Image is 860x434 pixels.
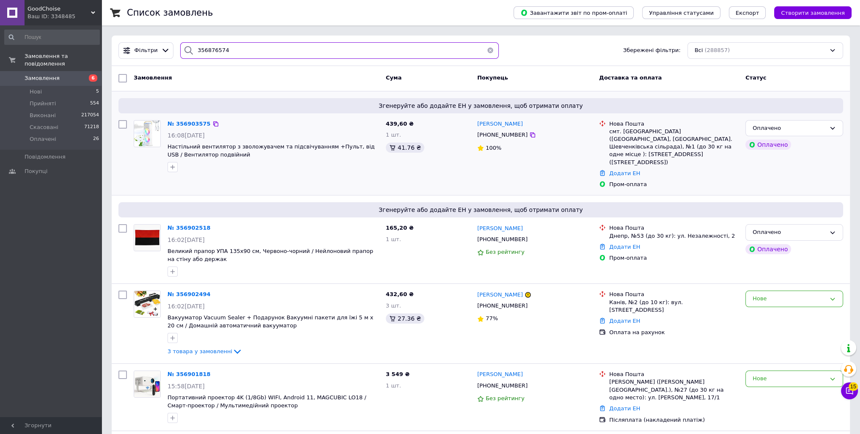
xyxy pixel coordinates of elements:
[30,88,42,96] span: Нові
[122,102,840,110] span: Згенеруйте або додайте ЕН у замовлення, щоб отримати оплату
[477,225,523,231] span: [PERSON_NAME]
[93,135,99,143] span: 26
[168,132,205,139] span: 16:08[DATE]
[766,9,852,16] a: Створити замовлення
[753,294,826,303] div: Нове
[25,52,102,68] span: Замовлення та повідомлення
[168,394,366,409] a: Портативний проектор 4K (1/8Gb) WIFI, Android 11, MAGCUBIC LO18 / Смарт-проектор / Мультимедійний...
[134,121,160,147] img: Фото товару
[168,383,205,390] span: 15:58[DATE]
[486,315,498,321] span: 77%
[386,291,414,297] span: 432,60 ₴
[168,225,211,231] a: № 356902518
[841,382,858,399] button: Чат з покупцем15
[386,225,414,231] span: 165,20 ₴
[96,88,99,96] span: 5
[134,120,161,147] a: Фото товару
[736,10,759,16] span: Експорт
[27,13,102,20] div: Ваш ID: 3348485
[514,6,634,19] button: Завантажити звіт по пром-оплаті
[477,382,528,389] span: [PHONE_NUMBER]
[729,6,766,19] button: Експорт
[168,143,375,158] a: Настільний вентилятор з зволожувачем та підсвічуванням +Пульт, від USB / Вентилятор подвійний
[30,112,56,119] span: Виконані
[386,382,401,389] span: 1 шт.
[168,303,205,310] span: 16:02[DATE]
[134,225,160,251] img: Фото товару
[477,291,523,298] span: [PERSON_NAME]
[609,170,640,176] a: Додати ЕН
[609,416,739,424] div: Післяплата (накладений платіж)
[753,374,826,383] div: Нове
[477,371,523,379] a: [PERSON_NAME]
[849,382,858,391] span: 15
[135,47,158,55] span: Фільтри
[609,128,739,166] div: смт. [GEOGRAPHIC_DATA] ([GEOGRAPHIC_DATA], [GEOGRAPHIC_DATA]. Шевченківська сільрада), №1 (до 30 ...
[477,371,523,377] span: [PERSON_NAME]
[609,244,640,250] a: Додати ЕН
[168,248,373,262] a: Великий прапор УПА 135х90 см, Червоно-чорний / Нейлоновий прапор на стіну або держак
[386,236,401,242] span: 1 шт.
[477,120,523,128] a: [PERSON_NAME]
[127,8,213,18] h1: Список замовлень
[609,120,739,128] div: Нова Пошта
[642,6,720,19] button: Управління статусами
[649,10,714,16] span: Управління статусами
[4,30,100,45] input: Пошук
[477,291,523,299] a: [PERSON_NAME]
[745,74,767,81] span: Статус
[180,42,498,59] input: Пошук за номером замовлення, ПІБ покупця, номером телефону, Email, номером накладної
[609,232,739,240] div: Днепр, №53 (до 30 кг): ул. Незалежності, 2
[609,299,739,314] div: Канів, №2 (до 10 кг): вул. [STREET_ADDRESS]
[609,181,739,188] div: Пром-оплата
[386,74,401,81] span: Cума
[623,47,681,55] span: Збережені фільтри:
[477,236,528,242] span: [PHONE_NUMBER]
[168,371,211,377] a: № 356901818
[168,348,232,354] span: 3 товара у замовленні
[122,206,840,214] span: Згенеруйте або додайте ЕН у замовлення, щоб отримати оплату
[134,371,160,397] img: Фото товару
[134,74,172,81] span: Замовлення
[486,249,525,255] span: Без рейтингу
[609,371,739,378] div: Нова Пошта
[168,348,242,354] a: 3 товара у замовленні
[486,395,525,401] span: Без рейтингу
[168,236,205,243] span: 16:02[DATE]
[609,318,640,324] a: Додати ЕН
[386,371,409,377] span: 3 549 ₴
[704,47,730,53] span: (288857)
[168,121,211,127] a: № 356903575
[609,291,739,298] div: Нова Пошта
[599,74,662,81] span: Доставка та оплата
[781,10,845,16] span: Створити замовлення
[486,145,501,151] span: 100%
[609,224,739,232] div: Нова Пошта
[89,74,97,82] span: 6
[477,132,528,138] span: [PHONE_NUMBER]
[482,42,499,59] button: Очистить
[84,124,99,131] span: 71218
[386,121,414,127] span: 439,60 ₴
[134,371,161,398] a: Фото товару
[168,314,373,329] a: Вакууматор Vacuum Sealer + Подарунок Вакуумні пакети для їжі 5 м х 20 см / Домашній автоматичний ...
[386,132,401,138] span: 1 шт.
[609,329,739,336] div: Оплата на рахунок
[609,254,739,262] div: Пром-оплата
[25,168,47,175] span: Покупці
[90,100,99,107] span: 554
[477,302,528,309] span: [PHONE_NUMBER]
[168,291,211,297] a: № 356902494
[477,225,523,233] a: [PERSON_NAME]
[609,405,640,412] a: Додати ЕН
[27,5,91,13] span: GoodChoise
[386,143,424,153] div: 41.76 ₴
[81,112,99,119] span: 217054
